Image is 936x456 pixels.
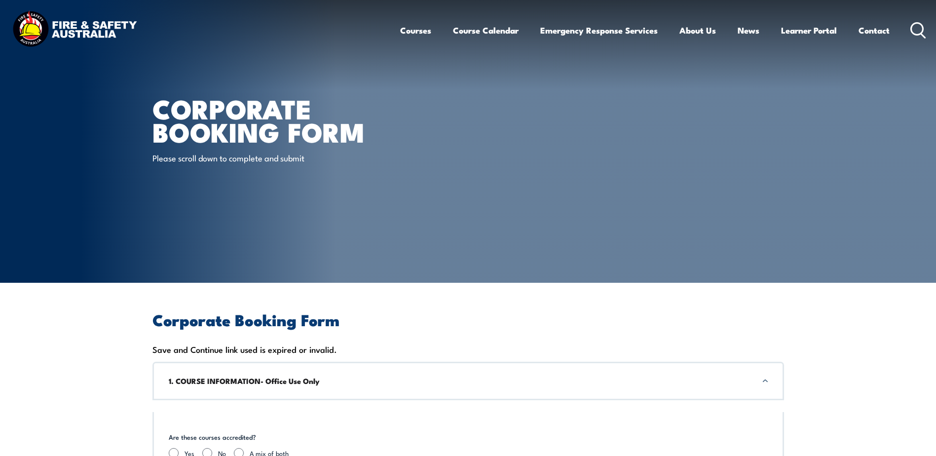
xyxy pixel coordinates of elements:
[781,17,837,43] a: Learner Portal
[540,17,658,43] a: Emergency Response Services
[152,97,396,143] h1: Corporate Booking Form
[152,362,784,400] div: 1. COURSE INFORMATION- Office Use Only
[152,152,333,163] p: Please scroll down to complete and submit
[453,17,519,43] a: Course Calendar
[738,17,759,43] a: News
[152,342,784,357] div: Save and Continue link used is expired or invalid.
[169,376,768,386] h3: 1. COURSE INFORMATION- Office Use Only
[679,17,716,43] a: About Us
[169,432,256,442] legend: Are these courses accredited?
[859,17,890,43] a: Contact
[152,312,784,326] h2: Corporate Booking Form
[400,17,431,43] a: Courses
